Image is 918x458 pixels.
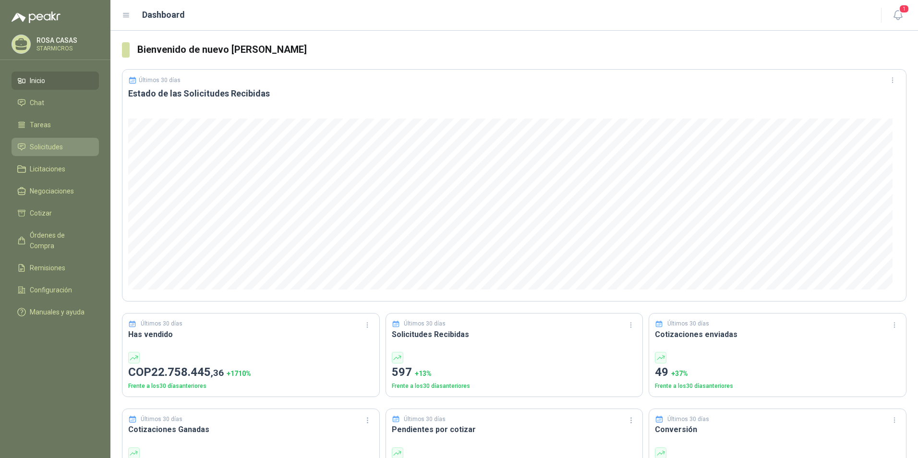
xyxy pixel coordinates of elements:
[889,7,906,24] button: 1
[392,382,637,391] p: Frente a los 30 días anteriores
[12,12,60,23] img: Logo peakr
[655,382,900,391] p: Frente a los 30 días anteriores
[655,363,900,382] p: 49
[667,319,709,328] p: Últimos 30 días
[12,281,99,299] a: Configuración
[12,72,99,90] a: Inicio
[30,142,63,152] span: Solicitudes
[30,120,51,130] span: Tareas
[141,415,182,424] p: Últimos 30 días
[30,230,90,251] span: Órdenes de Compra
[30,307,85,317] span: Manuales y ayuda
[128,363,374,382] p: COP
[12,259,99,277] a: Remisiones
[151,365,224,379] span: 22.758.445
[12,116,99,134] a: Tareas
[12,182,99,200] a: Negociaciones
[139,77,181,84] p: Últimos 30 días
[12,138,99,156] a: Solicitudes
[667,415,709,424] p: Últimos 30 días
[30,75,45,86] span: Inicio
[30,208,52,218] span: Cotizar
[655,423,900,435] h3: Conversión
[12,94,99,112] a: Chat
[12,303,99,321] a: Manuales y ayuda
[128,382,374,391] p: Frente a los 30 días anteriores
[415,370,432,377] span: + 13 %
[30,97,44,108] span: Chat
[142,8,185,22] h1: Dashboard
[392,363,637,382] p: 597
[211,367,224,378] span: ,36
[655,328,900,340] h3: Cotizaciones enviadas
[899,4,909,13] span: 1
[30,164,65,174] span: Licitaciones
[128,423,374,435] h3: Cotizaciones Ganadas
[12,160,99,178] a: Licitaciones
[36,37,97,44] p: ROSA CASAS
[404,415,446,424] p: Últimos 30 días
[404,319,446,328] p: Últimos 30 días
[392,328,637,340] h3: Solicitudes Recibidas
[30,186,74,196] span: Negociaciones
[30,285,72,295] span: Configuración
[141,319,182,328] p: Últimos 30 días
[137,42,906,57] h3: Bienvenido de nuevo [PERSON_NAME]
[128,328,374,340] h3: Has vendido
[392,423,637,435] h3: Pendientes por cotizar
[227,370,251,377] span: + 1710 %
[30,263,65,273] span: Remisiones
[36,46,97,51] p: STARMICROS
[671,370,688,377] span: + 37 %
[128,88,900,99] h3: Estado de las Solicitudes Recibidas
[12,226,99,255] a: Órdenes de Compra
[12,204,99,222] a: Cotizar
